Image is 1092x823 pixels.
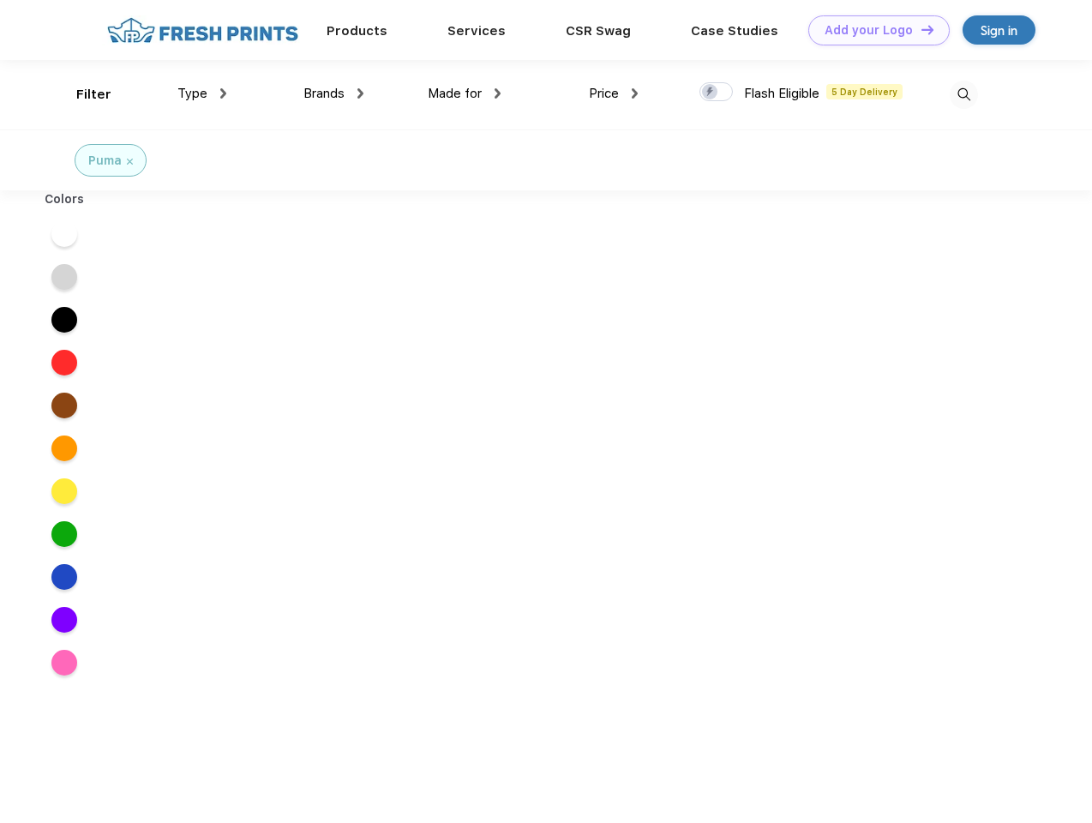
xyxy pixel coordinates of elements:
[102,15,303,45] img: fo%20logo%202.webp
[447,23,506,39] a: Services
[566,23,631,39] a: CSR Swag
[127,159,133,165] img: filter_cancel.svg
[589,86,619,101] span: Price
[981,21,1017,40] div: Sign in
[921,25,933,34] img: DT
[963,15,1035,45] a: Sign in
[495,88,501,99] img: dropdown.png
[950,81,978,109] img: desktop_search.svg
[88,152,122,170] div: Puma
[303,86,345,101] span: Brands
[220,88,226,99] img: dropdown.png
[32,190,98,208] div: Colors
[76,85,111,105] div: Filter
[357,88,363,99] img: dropdown.png
[327,23,387,39] a: Products
[826,84,903,99] span: 5 Day Delivery
[825,23,913,38] div: Add your Logo
[632,88,638,99] img: dropdown.png
[744,86,819,101] span: Flash Eligible
[428,86,482,101] span: Made for
[177,86,207,101] span: Type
